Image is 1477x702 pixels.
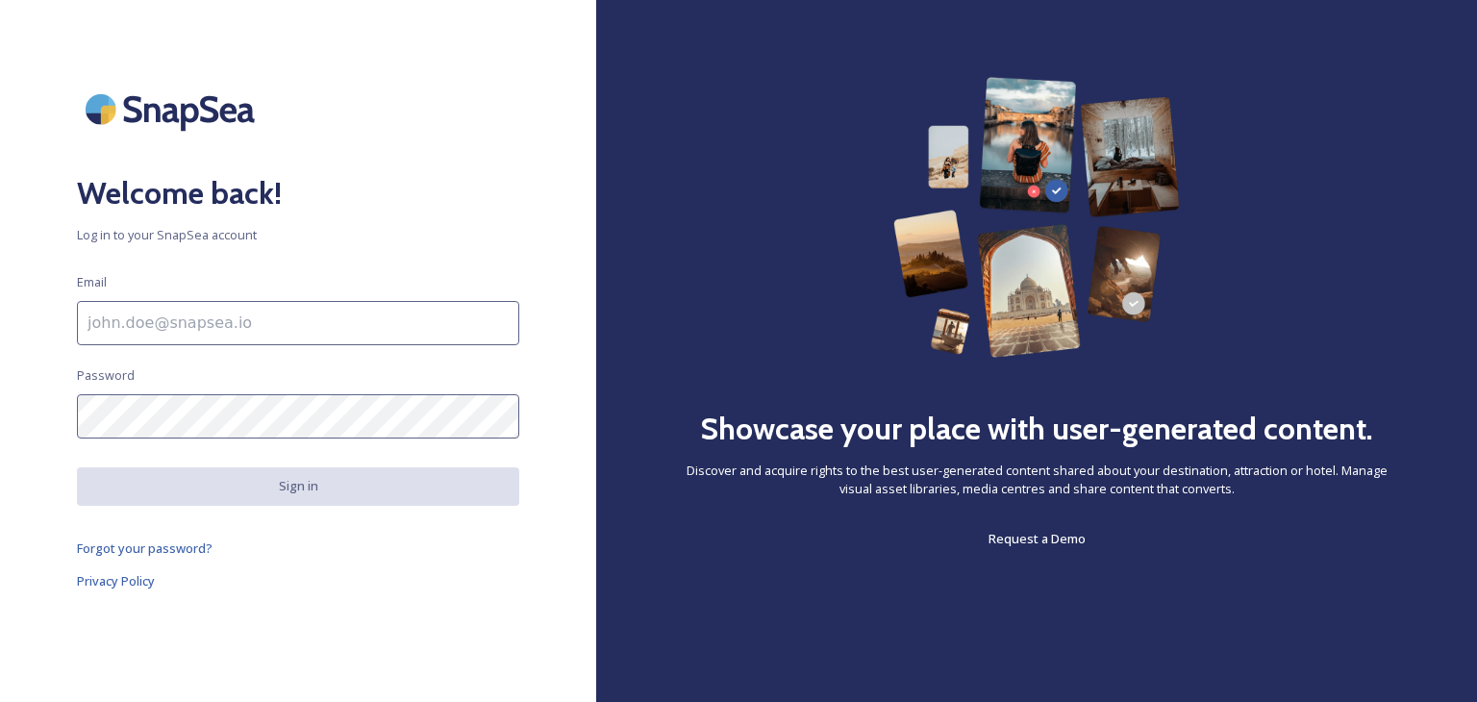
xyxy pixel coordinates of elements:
span: Privacy Policy [77,572,155,589]
a: Request a Demo [989,527,1086,550]
img: SnapSea Logo [77,77,269,141]
input: john.doe@snapsea.io [77,301,519,345]
h2: Showcase your place with user-generated content. [700,406,1373,452]
a: Forgot your password? [77,537,519,560]
span: Password [77,366,135,385]
img: 63b42ca75bacad526042e722_Group%20154-p-800.png [893,77,1180,358]
h2: Welcome back! [77,170,519,216]
a: Privacy Policy [77,569,519,592]
span: Request a Demo [989,530,1086,547]
button: Sign in [77,467,519,505]
span: Forgot your password? [77,539,213,557]
span: Email [77,273,107,291]
span: Log in to your SnapSea account [77,226,519,244]
span: Discover and acquire rights to the best user-generated content shared about your destination, att... [673,462,1400,498]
